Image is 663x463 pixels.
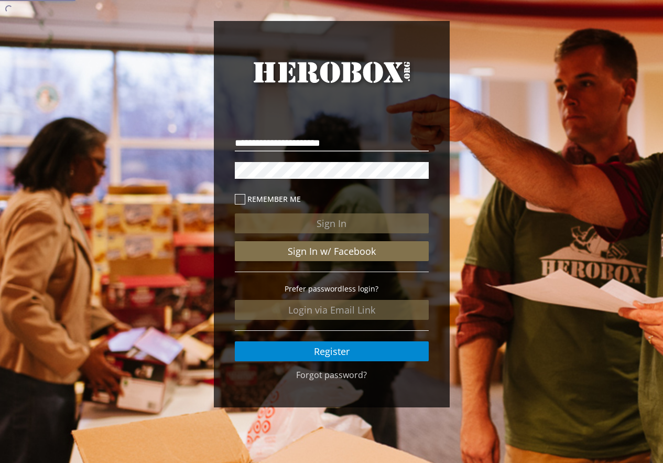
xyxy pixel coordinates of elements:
[235,58,429,106] a: HeroBox
[296,369,367,381] a: Forgot password?
[235,283,429,295] p: Prefer passwordless login?
[235,241,429,261] a: Sign In w/ Facebook
[235,213,429,233] button: Sign In
[235,300,429,320] a: Login via Email Link
[235,193,429,205] label: Remember me
[235,341,429,361] a: Register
